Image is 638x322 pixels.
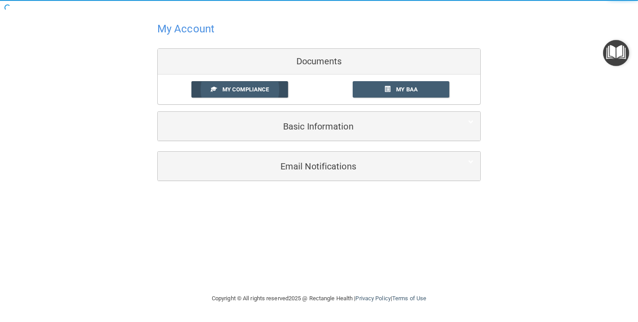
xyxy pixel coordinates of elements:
a: Terms of Use [392,295,426,302]
button: Open Resource Center [603,40,629,66]
a: Email Notifications [164,156,474,176]
span: My Compliance [222,86,269,93]
a: Basic Information [164,116,474,136]
div: Copyright © All rights reserved 2025 @ Rectangle Health | | [157,284,481,313]
h5: Basic Information [164,122,447,131]
h4: My Account [157,23,214,35]
div: Documents [158,49,480,75]
h5: Email Notifications [164,161,447,171]
span: My BAA [396,86,418,93]
a: Privacy Policy [355,295,390,302]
